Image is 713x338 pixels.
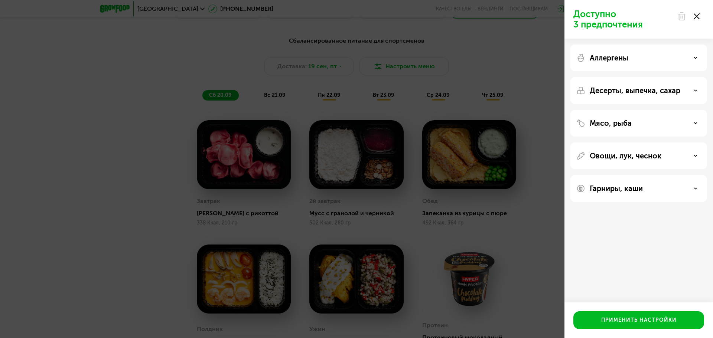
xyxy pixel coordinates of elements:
p: Гарниры, каши [590,184,643,193]
p: Мясо, рыба [590,119,632,128]
p: Доступно 3 предпочтения [573,9,673,30]
p: Десерты, выпечка, сахар [590,86,680,95]
button: Применить настройки [573,311,704,329]
p: Аллергены [590,53,628,62]
div: Применить настройки [601,316,677,324]
p: Овощи, лук, чеснок [590,151,661,160]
